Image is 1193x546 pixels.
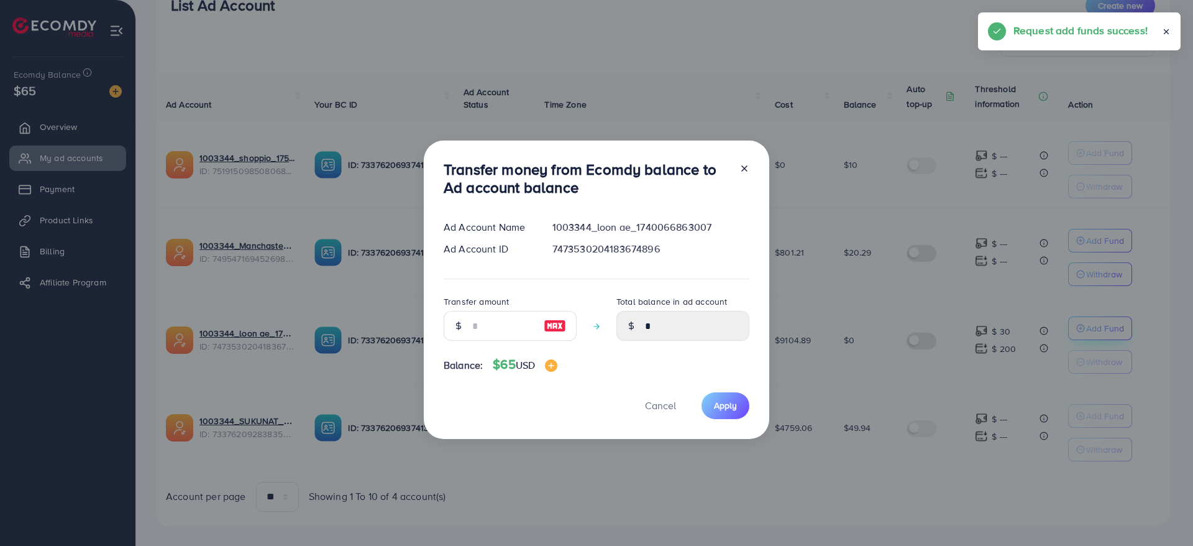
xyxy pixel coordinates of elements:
[434,220,542,234] div: Ad Account Name
[1140,490,1184,537] iframe: Chat
[516,358,535,372] span: USD
[434,242,542,256] div: Ad Account ID
[542,242,759,256] div: 7473530204183674896
[545,359,557,372] img: image
[542,220,759,234] div: 1003344_loon ae_1740066863007
[444,358,483,372] span: Balance:
[645,399,676,412] span: Cancel
[444,160,729,197] h3: Transfer money from Ecomdy balance to Ad account balance
[714,399,737,412] span: Apply
[702,392,749,419] button: Apply
[616,295,727,308] label: Total balance in ad account
[544,318,566,333] img: image
[1013,22,1148,39] h5: Request add funds success!
[493,357,557,372] h4: $65
[444,295,509,308] label: Transfer amount
[629,392,692,419] button: Cancel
